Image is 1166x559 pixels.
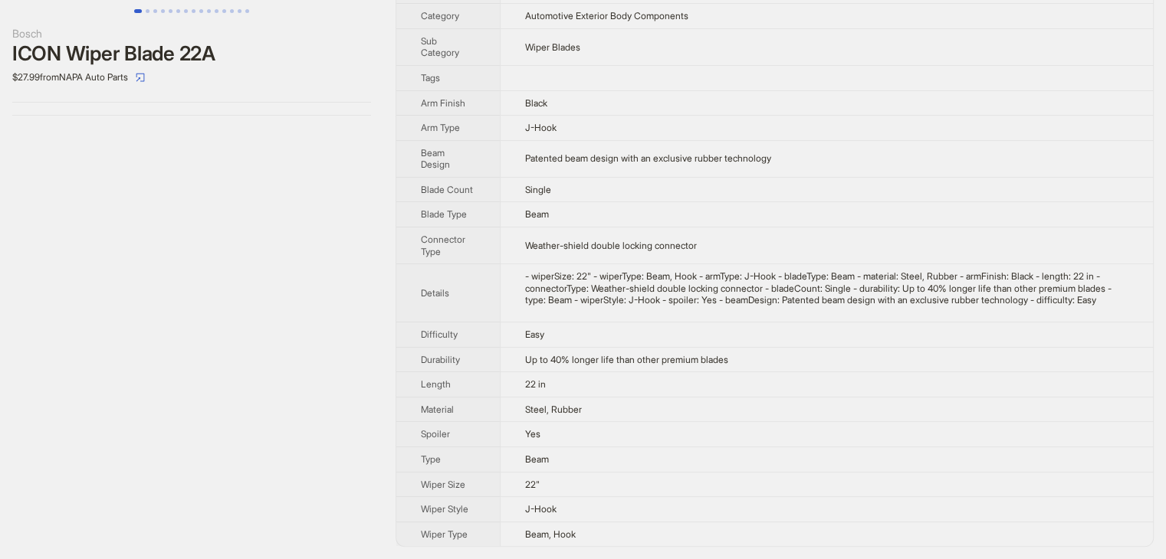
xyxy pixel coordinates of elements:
[207,9,211,13] button: Go to slide 10
[421,453,441,465] span: Type
[192,9,195,13] button: Go to slide 8
[525,528,576,540] span: Beam, Hook
[421,147,450,171] span: Beam Design
[525,404,582,415] span: Steel, Rubber
[525,428,540,440] span: Yes
[525,453,549,465] span: Beam
[215,9,218,13] button: Go to slide 11
[525,354,728,365] span: Up to 40% longer life than other premium blades
[421,72,440,83] span: Tags
[525,240,697,251] span: Weather-shield double locking connector
[525,270,1128,306] div: - wiperSize: 22" - wiperType: Beam, Hook - armType: J-Hook - bladeType: Beam - material: Steel, R...
[421,10,459,21] span: Category
[421,528,468,540] span: Wiper Type
[525,97,547,109] span: Black
[525,378,546,390] span: 22 in
[421,122,460,133] span: Arm Type
[525,479,540,490] span: 22"
[230,9,234,13] button: Go to slide 13
[421,97,465,109] span: Arm Finish
[184,9,188,13] button: Go to slide 7
[525,184,551,195] span: Single
[421,234,465,257] span: Connector Type
[12,42,371,65] div: ICON Wiper Blade 22A
[421,35,459,59] span: Sub Category
[169,9,172,13] button: Go to slide 5
[525,329,544,340] span: Easy
[161,9,165,13] button: Go to slide 4
[421,428,450,440] span: Spoiler
[238,9,241,13] button: Go to slide 14
[12,65,371,90] div: $27.99 from NAPA Auto Parts
[199,9,203,13] button: Go to slide 9
[421,404,454,415] span: Material
[421,287,449,299] span: Details
[421,378,451,390] span: Length
[525,122,557,133] span: J-Hook
[421,503,468,515] span: Wiper Style
[12,25,371,42] div: Bosch
[525,10,688,21] span: Automotive Exterior Body Components
[153,9,157,13] button: Go to slide 3
[176,9,180,13] button: Go to slide 6
[421,208,467,220] span: Blade Type
[525,208,549,220] span: Beam
[136,73,145,82] span: select
[146,9,149,13] button: Go to slide 2
[525,503,557,515] span: J-Hook
[245,9,249,13] button: Go to slide 15
[525,152,771,164] span: Patented beam design with an exclusive rubber technology
[134,9,142,13] button: Go to slide 1
[222,9,226,13] button: Go to slide 12
[421,184,473,195] span: Blade Count
[421,479,465,490] span: Wiper Size
[421,354,460,365] span: Durability
[525,41,580,53] span: Wiper Blades
[421,329,458,340] span: Difficulty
